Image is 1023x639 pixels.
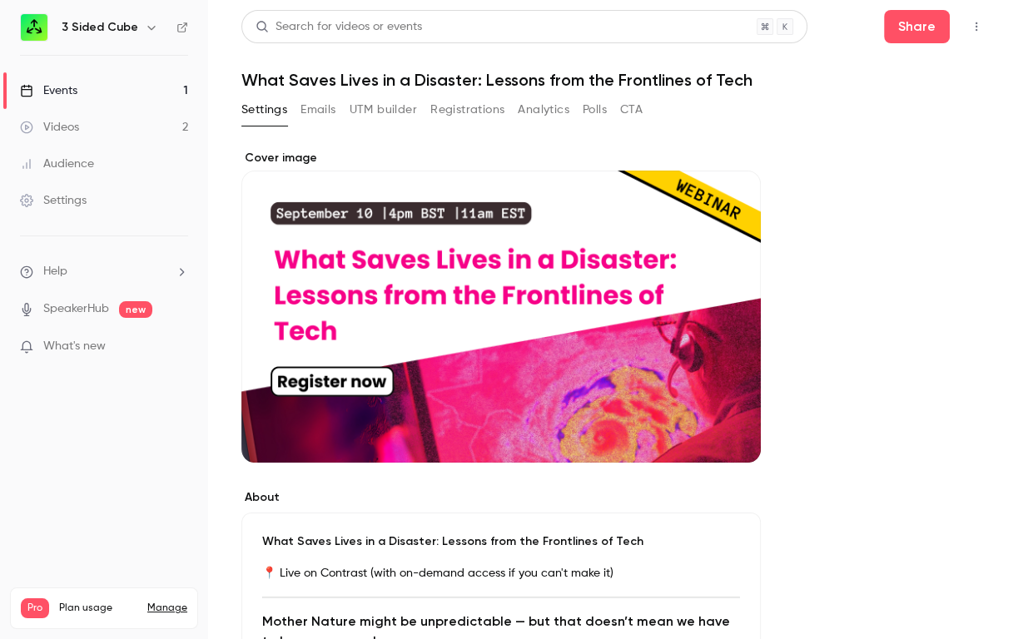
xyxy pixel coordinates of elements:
[620,97,643,123] button: CTA
[59,602,137,615] span: Plan usage
[241,97,287,123] button: Settings
[43,263,67,280] span: Help
[20,82,77,99] div: Events
[300,97,335,123] button: Emails
[20,263,188,280] li: help-dropdown-opener
[518,97,569,123] button: Analytics
[119,301,152,318] span: new
[43,300,109,318] a: SpeakerHub
[147,602,187,615] a: Manage
[43,338,106,355] span: What's new
[241,150,761,166] label: Cover image
[583,97,607,123] button: Polls
[168,339,188,354] iframe: Noticeable Trigger
[350,97,417,123] button: UTM builder
[20,192,87,209] div: Settings
[241,150,761,463] section: Cover image
[262,563,740,583] p: 📍 Live on Contrast (with on-demand access if you can't make it)
[20,119,79,136] div: Videos
[241,70,990,90] h1: What Saves Lives in a Disaster: Lessons from the Frontlines of Tech
[884,10,950,43] button: Share
[21,14,47,41] img: 3 Sided Cube
[262,533,740,550] p: What Saves Lives in a Disaster: Lessons from the Frontlines of Tech
[20,156,94,172] div: Audience
[430,97,504,123] button: Registrations
[256,18,422,36] div: Search for videos or events
[21,598,49,618] span: Pro
[62,19,138,36] h6: 3 Sided Cube
[241,489,761,506] label: About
